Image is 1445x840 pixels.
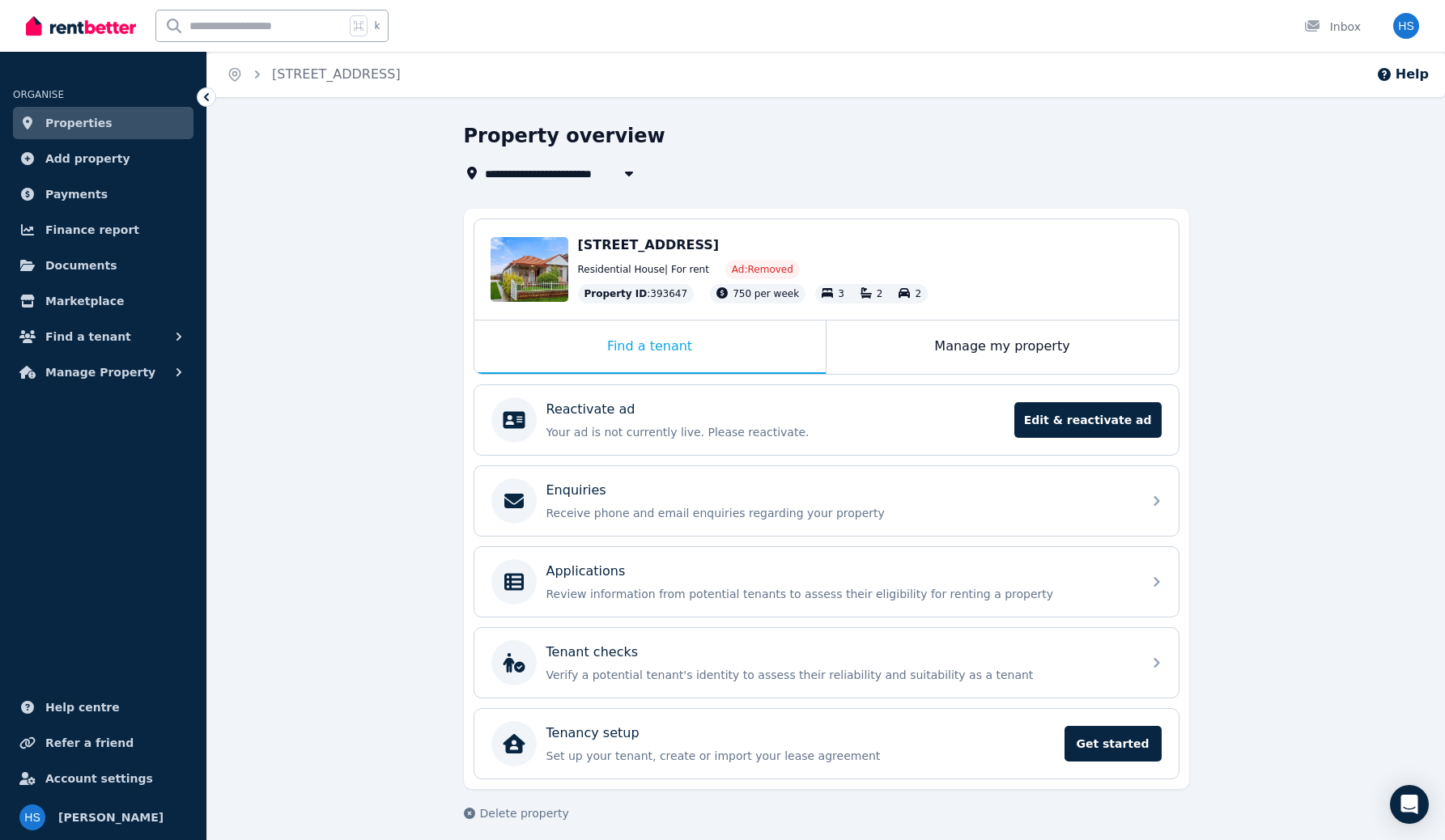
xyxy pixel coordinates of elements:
[827,320,1179,374] div: Manage my property
[13,727,193,759] a: Refer a friend
[45,698,120,717] span: Help centre
[45,185,108,204] span: Payments
[13,320,193,353] button: Find a tenant
[26,14,136,38] img: RentBetter
[474,547,1179,617] a: ApplicationsReview information from potential tenants to assess their eligibility for renting a p...
[58,808,164,827] span: [PERSON_NAME]
[19,804,45,830] img: Harshil Shah
[546,748,1055,764] p: Set up your tenant, create or import your lease agreement
[578,284,695,303] div: : 393647
[546,723,640,743] p: Tenancy setup
[546,562,626,581] p: Applications
[877,288,883,299] span: 2
[45,769,153,788] span: Account settings
[1065,726,1162,762] span: Get started
[546,586,1133,602] p: Review information from potential tenants to assess their eligibility for renting a property
[474,320,826,374] div: Find a tenant
[13,107,193,139] a: Properties
[13,285,193,317] a: Marketplace
[546,643,639,662] p: Tenant checks
[1390,785,1429,824] div: Open Intercom Messenger
[1376,65,1429,84] button: Help
[546,667,1133,683] p: Verify a potential tenant's identity to assess their reliability and suitability as a tenant
[546,505,1133,521] p: Receive phone and email enquiries regarding your property
[480,805,569,821] span: Delete property
[45,113,113,133] span: Properties
[13,89,64,100] span: ORGANISE
[546,481,606,500] p: Enquiries
[45,363,155,382] span: Manage Property
[207,52,420,97] nav: Breadcrumb
[1304,19,1361,35] div: Inbox
[838,288,844,299] span: 3
[732,263,793,276] span: Ad: Removed
[1393,13,1419,39] img: Harshil Shah
[474,628,1179,698] a: Tenant checksVerify a potential tenant's identity to assess their reliability and suitability as ...
[584,287,648,300] span: Property ID
[374,19,380,32] span: k
[546,424,1005,440] p: Your ad is not currently live. Please reactivate.
[464,123,665,149] h1: Property overview
[733,288,799,299] span: 750 per week
[13,691,193,723] a: Help centre
[45,220,139,240] span: Finance report
[272,66,401,82] a: [STREET_ADDRESS]
[578,263,709,276] span: Residential House | For rent
[45,733,134,753] span: Refer a friend
[45,256,117,275] span: Documents
[1014,402,1162,438] span: Edit & reactivate ad
[13,356,193,388] button: Manage Property
[13,142,193,175] a: Add property
[915,288,921,299] span: 2
[578,237,720,252] span: [STREET_ADDRESS]
[474,466,1179,536] a: EnquiriesReceive phone and email enquiries regarding your property
[45,149,130,168] span: Add property
[13,178,193,210] a: Payments
[13,249,193,282] a: Documents
[13,762,193,795] a: Account settings
[45,327,131,346] span: Find a tenant
[474,385,1179,455] a: Reactivate adYour ad is not currently live. Please reactivate.Edit & reactivate ad
[474,709,1179,778] a: Tenancy setupSet up your tenant, create or import your lease agreementGet started
[546,400,635,419] p: Reactivate ad
[13,214,193,246] a: Finance report
[45,291,124,311] span: Marketplace
[464,805,569,821] button: Delete property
